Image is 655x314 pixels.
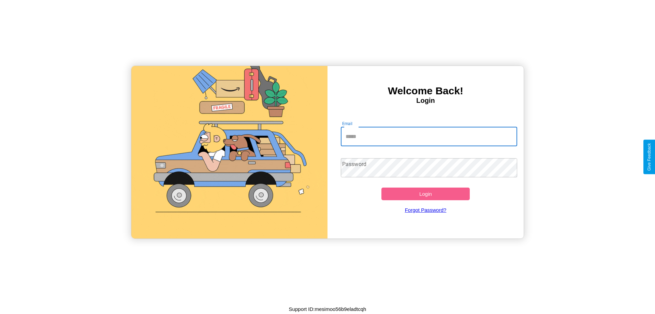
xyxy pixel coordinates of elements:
[289,304,366,314] p: Support ID: mesimoo56b9eladtcqh
[381,188,470,200] button: Login
[342,121,353,126] label: Email
[131,66,327,238] img: gif
[327,85,524,97] h3: Welcome Back!
[337,200,514,220] a: Forgot Password?
[647,143,652,171] div: Give Feedback
[327,97,524,105] h4: Login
